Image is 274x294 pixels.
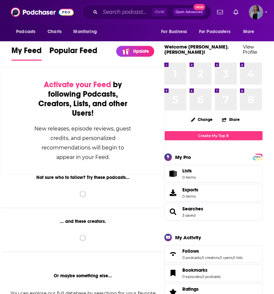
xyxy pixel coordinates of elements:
[1,273,165,279] div: Or maybe something else...
[175,234,201,241] div: My Activity
[152,8,167,16] span: Ctrl K
[167,249,180,259] a: Follows
[1,219,165,224] div: ... and these creators.
[249,5,263,19] span: Logged in as maria.pina
[167,207,180,216] a: Searches
[182,168,192,174] span: Lists
[193,4,205,10] span: New
[254,154,262,159] a: PRO
[182,255,201,260] a: 0 podcasts
[195,26,240,38] button: open menu
[233,255,243,260] a: 0 lists
[182,274,201,279] a: 0 episodes
[164,131,263,140] a: Create My Top 8
[164,44,229,55] a: Welcome [PERSON_NAME].[PERSON_NAME]!
[167,268,180,278] a: Bookmarks
[214,7,226,18] a: Show notifications dropdown
[201,255,202,260] span: ,
[182,194,198,199] span: 0 items
[34,124,132,162] div: New releases, episode reviews, guest credits, and personalized recommendations will begin to appe...
[249,5,263,19] img: User Profile
[182,187,198,193] span: Exports
[164,245,263,263] span: Follows
[43,26,65,38] a: Charts
[182,267,208,273] span: Bookmarks
[164,184,263,202] a: Exports
[232,255,233,260] span: ,
[1,175,165,180] div: Not sure who to follow? Try these podcasts...
[44,80,111,89] span: Activate your Feed
[222,113,240,126] button: Share
[243,44,257,55] a: View Profile
[249,5,263,19] button: Show profile menu
[164,264,263,282] span: Bookmarks
[173,8,206,16] button: Open AdvancedNew
[220,255,232,260] a: 0 users
[175,154,191,160] div: My Pro
[187,115,216,124] button: Change
[133,49,149,54] p: Update
[182,206,203,212] a: Searches
[167,169,180,178] span: Lists
[49,46,97,59] span: Popular Feed
[167,188,180,197] span: Exports
[239,26,263,38] button: open menu
[11,46,42,59] span: My Feed
[69,26,105,38] button: open menu
[164,165,263,183] a: Lists
[47,27,62,36] span: Charts
[182,175,196,180] span: 0 items
[11,6,74,18] img: Podchaser - Follow, Share and Rate Podcasts
[82,5,211,20] div: Search podcasts, credits, & more...
[202,255,219,260] a: 0 creators
[182,168,196,174] span: Lists
[161,27,187,36] span: For Business
[231,7,241,18] a: Show notifications dropdown
[49,46,97,61] a: Popular Feed
[11,46,42,61] a: My Feed
[201,274,202,279] span: ,
[182,248,243,254] a: Follows
[182,267,221,273] a: Bookmarks
[156,26,195,38] button: open menu
[16,27,35,36] span: Podcasts
[199,27,230,36] span: For Podcasters
[100,7,152,17] input: Search podcasts, credits, & more...
[175,10,203,14] span: Open Advanced
[202,274,221,279] a: 0 podcasts
[182,248,199,254] span: Follows
[182,286,221,292] a: Ratings
[73,27,97,36] span: Monitoring
[34,80,132,118] div: by following Podcasts, Creators, Lists, and other Users!
[219,255,220,260] span: ,
[11,26,44,38] button: open menu
[182,213,195,218] a: 3 saved
[243,27,254,36] span: More
[182,286,199,292] span: Ratings
[116,46,154,57] a: Update
[164,203,263,221] span: Searches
